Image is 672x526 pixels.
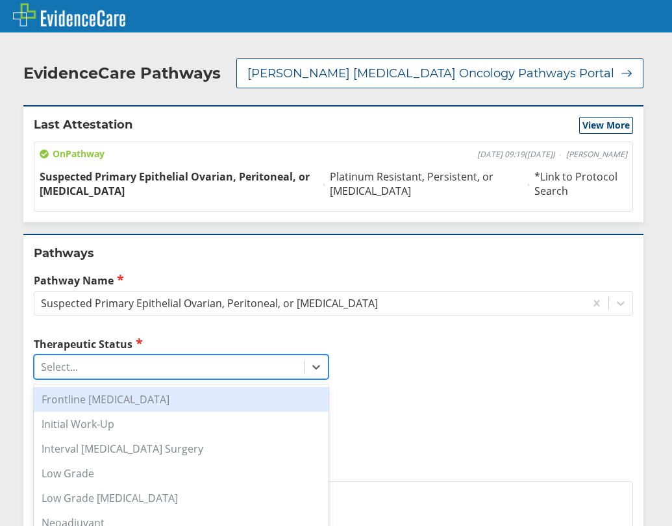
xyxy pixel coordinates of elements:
[236,58,643,88] button: [PERSON_NAME] [MEDICAL_DATA] Oncology Pathways Portal
[34,273,633,288] label: Pathway Name
[40,169,319,198] span: Suspected Primary Epithelial Ovarian, Peritoneal, or [MEDICAL_DATA]
[34,436,329,461] div: Interval [MEDICAL_DATA] Surgery
[34,486,329,510] div: Low Grade [MEDICAL_DATA]
[34,117,132,134] h2: Last Attestation
[566,149,627,160] span: [PERSON_NAME]
[41,360,78,374] div: Select...
[582,119,630,132] span: View More
[534,169,627,198] span: *Link to Protocol Search
[34,336,329,351] label: Therapeutic Status
[34,461,329,486] div: Low Grade
[34,387,329,412] div: Frontline [MEDICAL_DATA]
[40,147,105,160] span: On Pathway
[330,169,523,198] span: Platinum Resistant, Persistent, or [MEDICAL_DATA]
[34,464,633,478] label: Additional Details
[41,296,378,310] div: Suspected Primary Epithelial Ovarian, Peritoneal, or [MEDICAL_DATA]
[477,149,555,160] span: [DATE] 09:19 ( [DATE] )
[34,412,329,436] div: Initial Work-Up
[34,245,633,261] h2: Pathways
[579,117,633,134] button: View More
[13,3,125,27] img: EvidenceCare
[247,66,614,81] span: [PERSON_NAME] [MEDICAL_DATA] Oncology Pathways Portal
[23,64,221,83] h2: EvidenceCare Pathways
